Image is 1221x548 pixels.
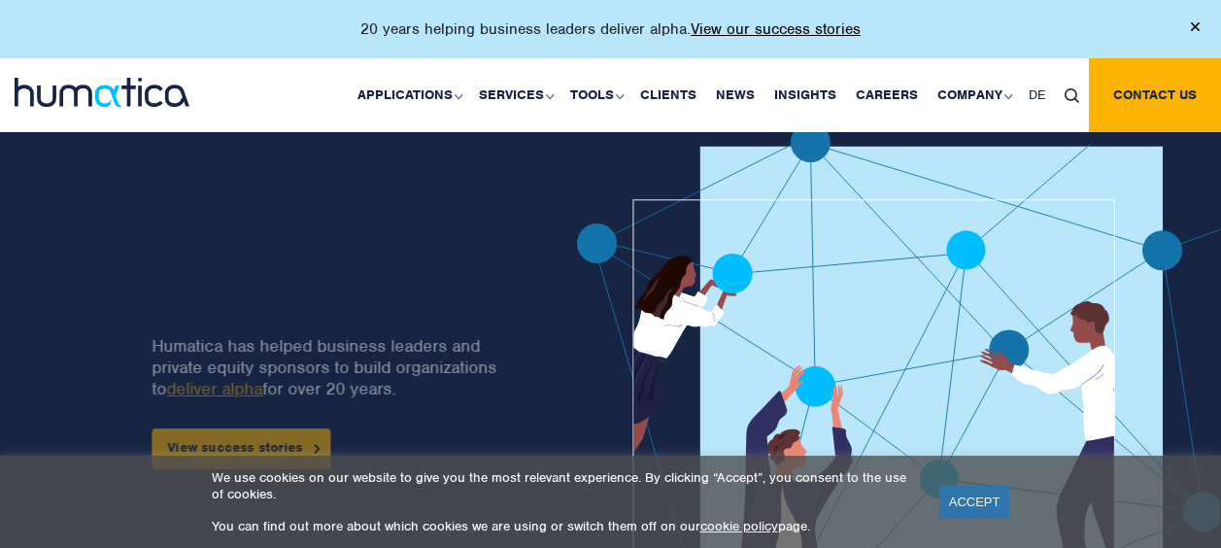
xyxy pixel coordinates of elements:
a: Services [469,58,560,132]
a: deliver alpha [167,378,263,399]
a: Applications [348,58,469,132]
p: You can find out more about which cookies we are using or switch them off on our page. [212,518,915,534]
a: View success stories [153,428,331,469]
img: logo [15,78,189,107]
img: arrowicon [315,444,321,453]
a: Insights [764,58,846,132]
a: cookie policy [700,518,778,534]
p: We use cookies on our website to give you the most relevant experience. By clicking “Accept”, you... [212,469,915,502]
a: Tools [560,58,630,132]
p: 20 years helping business leaders deliver alpha. [360,19,861,39]
a: Careers [846,58,928,132]
a: DE [1019,58,1055,132]
img: search_icon [1065,88,1079,103]
span: DE [1029,86,1045,103]
a: Clients [630,58,706,132]
p: Humatica has helped business leaders and private equity sponsors to build organizations to for ov... [153,335,508,399]
a: News [706,58,764,132]
a: Contact us [1089,58,1221,132]
a: Company [928,58,1019,132]
a: View our success stories [691,19,861,39]
a: ACCEPT [939,486,1010,518]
